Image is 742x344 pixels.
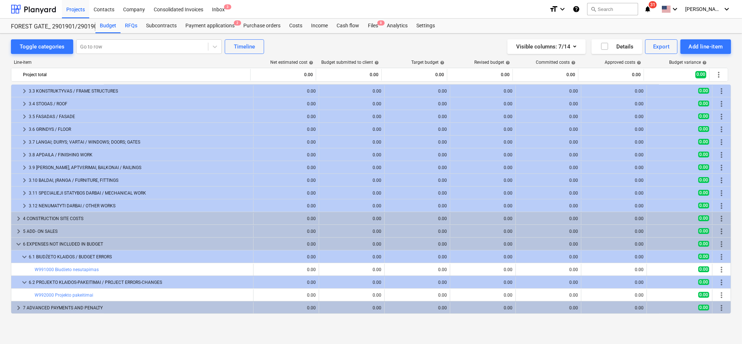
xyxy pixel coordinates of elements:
[516,69,575,81] div: 0.00
[256,165,316,170] div: 0.00
[332,19,364,33] div: Cash flow
[20,99,29,108] span: keyboard_arrow_right
[717,138,726,146] span: More actions
[584,293,644,298] div: 0.00
[23,69,247,81] div: Project total
[388,101,447,106] div: 0.00
[412,19,439,33] a: Settings
[364,19,382,33] a: Files8
[453,152,513,157] div: 0.00
[698,177,709,183] span: 0.00
[558,5,567,13] i: keyboard_arrow_down
[239,19,285,33] a: Purchase orders
[256,178,316,183] div: 0.00
[388,203,447,208] div: 0.00
[256,101,316,106] div: 0.00
[519,165,578,170] div: 0.00
[584,203,644,208] div: 0.00
[388,280,447,285] div: 0.00
[584,216,644,221] div: 0.00
[256,267,316,272] div: 0.00
[698,203,709,208] span: 0.00
[584,305,644,310] div: 0.00
[20,202,29,210] span: keyboard_arrow_right
[256,114,316,119] div: 0.00
[453,254,513,259] div: 0.00
[584,127,644,132] div: 0.00
[234,20,241,26] span: 2
[256,229,316,234] div: 0.00
[181,19,239,33] a: Payment applications2
[717,176,726,185] span: More actions
[14,227,23,236] span: keyboard_arrow_right
[584,254,644,259] div: 0.00
[388,293,447,298] div: 0.00
[453,242,513,247] div: 0.00
[256,254,316,259] div: 0.00
[717,227,726,236] span: More actions
[256,293,316,298] div: 0.00
[519,101,578,106] div: 0.00
[698,292,709,298] span: 0.00
[322,242,381,247] div: 0.00
[717,291,726,300] span: More actions
[453,178,513,183] div: 0.00
[519,191,578,196] div: 0.00
[584,191,644,196] div: 0.00
[671,5,679,13] i: keyboard_arrow_down
[29,162,250,173] div: 3.9 [PERSON_NAME], APTVĖRIMAI, BALKONAI / RAILINGS
[20,87,29,95] span: keyboard_arrow_right
[584,242,644,247] div: 0.00
[645,39,678,54] button: Export
[388,229,447,234] div: 0.00
[322,191,381,196] div: 0.00
[584,114,644,119] div: 0.00
[322,152,381,157] div: 0.00
[698,266,709,272] span: 0.00
[519,242,578,247] div: 0.00
[322,229,381,234] div: 0.00
[698,305,709,310] span: 0.00
[142,19,181,33] div: Subcontracts
[536,60,576,65] div: Committed costs
[584,152,644,157] div: 0.00
[698,215,709,221] span: 0.00
[685,6,722,12] span: [PERSON_NAME]
[519,178,578,183] div: 0.00
[584,101,644,106] div: 0.00
[29,200,250,212] div: 3.12 NENUMATYTI DARBAI / OTHER WORKS
[382,19,412,33] a: Analytics
[698,254,709,259] span: 0.00
[256,305,316,310] div: 0.00
[256,242,316,247] div: 0.00
[20,112,29,121] span: keyboard_arrow_right
[706,309,742,344] iframe: Chat Widget
[256,89,316,94] div: 0.00
[388,89,447,94] div: 0.00
[649,1,657,8] span: 31
[698,139,709,145] span: 0.00
[722,5,731,13] i: keyboard_arrow_down
[644,5,651,13] i: notifications
[698,113,709,119] span: 0.00
[256,140,316,145] div: 0.00
[698,190,709,196] span: 0.00
[717,278,726,287] span: More actions
[688,42,723,51] div: Add line-item
[23,213,250,224] div: 4 CONSTRUCTION SITE COSTS
[307,19,332,33] a: Income
[388,267,447,272] div: 0.00
[584,89,644,94] div: 0.00
[29,251,250,263] div: 6.1 BIUDŽETO KLAIDOS / BUDGET ERRORS
[388,140,447,145] div: 0.00
[225,39,264,54] button: Timeline
[388,152,447,157] div: 0.00
[584,140,644,145] div: 0.00
[519,229,578,234] div: 0.00
[581,69,641,81] div: 0.00
[507,39,586,54] button: Visible columns:7/14
[519,203,578,208] div: 0.00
